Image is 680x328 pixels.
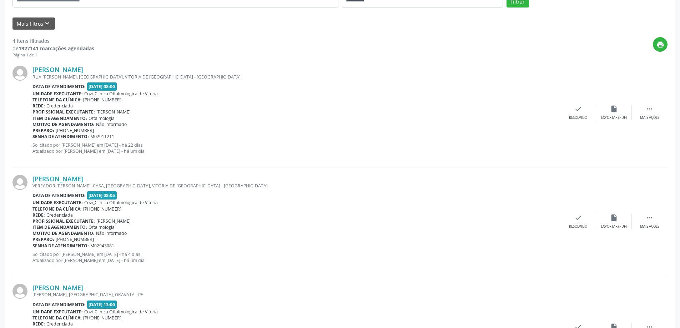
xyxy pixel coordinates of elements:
[32,121,95,127] b: Motivo de agendamento:
[83,315,121,321] span: [PHONE_NUMBER]
[84,91,158,97] span: Covi_Clinica Oftalmologica de Vitoria
[87,191,117,200] span: [DATE] 08:05
[19,45,94,52] strong: 1927141 marcações agendadas
[656,41,664,49] i: print
[83,206,121,212] span: [PHONE_NUMBER]
[32,133,89,140] b: Senha de atendimento:
[90,243,114,249] span: M02943081
[56,127,94,133] span: [PHONE_NUMBER]
[83,97,121,103] span: [PHONE_NUMBER]
[32,200,83,206] b: Unidade executante:
[32,251,560,263] p: Solicitado por [PERSON_NAME] em [DATE] - há 4 dias Atualizado por [PERSON_NAME] em [DATE] - há um...
[32,109,95,115] b: Profissional executante:
[569,115,587,120] div: Resolvido
[46,212,73,218] span: Credenciada
[46,321,73,327] span: Credenciada
[32,115,87,121] b: Item de agendamento:
[601,115,627,120] div: Exportar (PDF)
[90,133,114,140] span: M02911211
[96,121,127,127] span: Não informado
[32,243,89,249] b: Senha de atendimento:
[569,224,587,229] div: Resolvido
[32,91,83,97] b: Unidade executante:
[32,97,82,103] b: Telefone da clínica:
[32,321,45,327] b: Rede:
[32,230,95,236] b: Motivo de agendamento:
[87,301,117,309] span: [DATE] 13:00
[87,82,117,91] span: [DATE] 08:00
[601,224,627,229] div: Exportar (PDF)
[12,175,27,190] img: img
[84,309,158,315] span: Covi_Clinica Oftalmologica de Vitoria
[32,309,83,315] b: Unidade executante:
[574,214,582,222] i: check
[640,115,659,120] div: Mais ações
[574,105,582,113] i: check
[32,142,560,154] p: Solicitado por [PERSON_NAME] em [DATE] - há 22 dias Atualizado por [PERSON_NAME] em [DATE] - há u...
[32,66,83,74] a: [PERSON_NAME]
[43,20,51,27] i: keyboard_arrow_down
[32,236,54,242] b: Preparo:
[32,284,83,292] a: [PERSON_NAME]
[32,212,45,218] b: Rede:
[640,224,659,229] div: Mais ações
[646,105,654,113] i: 
[89,115,115,121] span: Oftalmologia
[32,206,82,212] b: Telefone da clínica:
[32,218,95,224] b: Profissional executante:
[32,127,54,133] b: Preparo:
[12,17,55,30] button: Mais filtroskeyboard_arrow_down
[32,302,86,308] b: Data de atendimento:
[32,175,83,183] a: [PERSON_NAME]
[96,109,131,115] span: [PERSON_NAME]
[32,224,87,230] b: Item de agendamento:
[32,315,82,321] b: Telefone da clínica:
[12,52,94,58] div: Página 1 de 1
[96,230,127,236] span: Não informado
[46,103,73,109] span: Credenciada
[12,284,27,299] img: img
[653,37,668,52] button: print
[610,214,618,222] i: insert_drive_file
[12,37,94,45] div: 4 itens filtrados
[56,236,94,242] span: [PHONE_NUMBER]
[12,66,27,81] img: img
[32,183,560,189] div: VEREADOR [PERSON_NAME], CASA, [GEOGRAPHIC_DATA], VITORIA DE [GEOGRAPHIC_DATA] - [GEOGRAPHIC_DATA]
[96,218,131,224] span: [PERSON_NAME]
[84,200,158,206] span: Covi_Clinica Oftalmologica de Vitoria
[646,214,654,222] i: 
[32,84,86,90] b: Data de atendimento:
[32,103,45,109] b: Rede:
[32,74,560,80] div: RUA [PERSON_NAME], [GEOGRAPHIC_DATA], VITORIA DE [GEOGRAPHIC_DATA] - [GEOGRAPHIC_DATA]
[32,192,86,198] b: Data de atendimento:
[89,224,115,230] span: Oftalmologia
[12,45,94,52] div: de
[610,105,618,113] i: insert_drive_file
[32,292,560,298] div: [PERSON_NAME], [GEOGRAPHIC_DATA], GRAVATA - PE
